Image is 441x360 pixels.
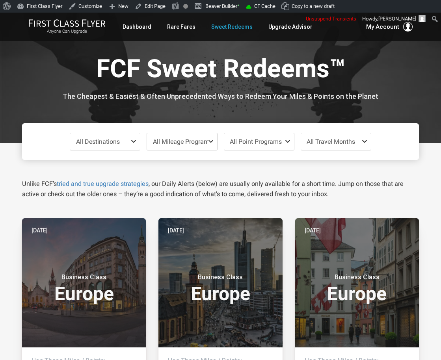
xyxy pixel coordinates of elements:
time: [DATE] [32,226,48,235]
h3: The Cheapest & Easiest & Often Unprecedented Ways to Redeem Your Miles & Points on the Planet [28,93,413,100]
span: • [237,1,240,9]
a: Rare Fares [167,20,195,34]
a: Dashboard [123,20,151,34]
span: All Travel Months [307,138,355,145]
span: All Point Programs [230,138,282,145]
h3: Europe [305,273,409,303]
a: Howdy,[PERSON_NAME] [359,13,429,25]
small: Business Class [310,273,404,281]
button: My Account [366,22,413,32]
h3: Europe [168,273,273,303]
time: [DATE] [168,226,184,235]
span: My Account [366,22,399,32]
h1: FCF Sweet Redeems™ [28,55,413,85]
a: Upgrade Advisor [268,20,313,34]
span: All Destinations [76,138,120,145]
small: Business Class [173,273,268,281]
h3: Europe [32,273,136,303]
span: All Mileage Programs [153,138,212,145]
span: [PERSON_NAME] [378,16,416,22]
a: Sweet Redeems [211,20,253,34]
a: tried and true upgrade strategies [57,180,149,187]
span: Unsuspend Transients [306,16,356,22]
img: First Class Flyer [28,19,106,27]
small: Anyone Can Upgrade [28,29,106,34]
p: Unlike FCF’s , our Daily Alerts (below) are usually only available for a short time. Jump on thos... [22,179,419,199]
small: Business Class [37,273,131,281]
a: First Class FlyerAnyone Can Upgrade [28,19,106,35]
time: [DATE] [305,226,321,235]
a: Unsuspend Transients [303,13,359,25]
